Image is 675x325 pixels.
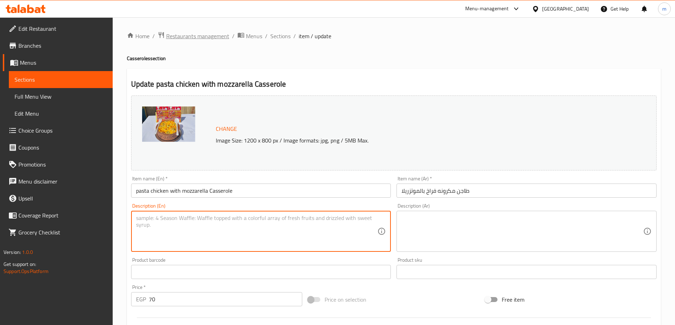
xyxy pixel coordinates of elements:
[293,32,296,40] li: /
[15,92,107,101] span: Full Menu View
[4,260,36,269] span: Get support on:
[131,79,657,89] h2: Update pasta chicken with mozzarella Casserole
[232,32,235,40] li: /
[237,31,262,41] a: Menus
[18,126,107,135] span: Choice Groups
[127,31,661,41] nav: breadcrumb
[325,295,366,304] span: Price on selection
[4,267,49,276] a: Support.OpsPlatform
[127,32,150,40] a: Home
[9,71,113,88] a: Sections
[465,5,509,13] div: Menu-management
[3,190,113,207] a: Upsell
[18,41,107,50] span: Branches
[246,32,262,40] span: Menus
[18,194,107,203] span: Upsell
[166,32,229,40] span: Restaurants management
[22,248,33,257] span: 1.0.0
[142,106,195,142] img: mmw_638952621353147161
[3,54,113,71] a: Menus
[136,295,146,303] p: EGP
[213,122,240,136] button: Change
[9,105,113,122] a: Edit Menu
[15,75,107,84] span: Sections
[213,136,591,145] p: Image Size: 1200 x 800 px / Image formats: jpg, png / 5MB Max.
[18,177,107,186] span: Menu disclaimer
[9,88,113,105] a: Full Menu View
[149,292,303,306] input: Please enter price
[542,5,589,13] div: [GEOGRAPHIC_DATA]
[18,24,107,33] span: Edit Restaurant
[3,224,113,241] a: Grocery Checklist
[18,211,107,220] span: Coverage Report
[4,248,21,257] span: Version:
[3,139,113,156] a: Coupons
[18,228,107,237] span: Grocery Checklist
[265,32,268,40] li: /
[3,156,113,173] a: Promotions
[396,184,657,198] input: Enter name Ar
[502,295,524,304] span: Free item
[299,32,331,40] span: item / update
[216,124,237,134] span: Change
[18,143,107,152] span: Coupons
[396,265,657,279] input: Please enter product sku
[3,20,113,37] a: Edit Restaurant
[127,55,661,62] h4: Casseroles section
[3,122,113,139] a: Choice Groups
[15,109,107,118] span: Edit Menu
[152,32,155,40] li: /
[131,184,391,198] input: Enter name En
[20,58,107,67] span: Menus
[3,207,113,224] a: Coverage Report
[3,37,113,54] a: Branches
[270,32,291,40] a: Sections
[3,173,113,190] a: Menu disclaimer
[18,160,107,169] span: Promotions
[131,265,391,279] input: Please enter product barcode
[158,31,229,41] a: Restaurants management
[662,5,666,13] span: m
